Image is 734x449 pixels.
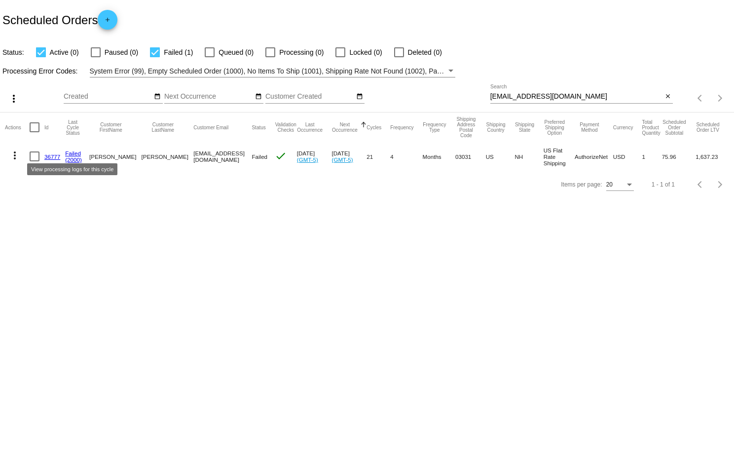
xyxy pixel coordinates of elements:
button: Change sorting for Status [252,124,265,130]
div: Items per page: [561,181,602,188]
mat-cell: 21 [367,142,390,171]
button: Change sorting for CustomerLastName [142,122,185,133]
input: Customer Created [265,93,354,101]
button: Change sorting for Subtotal [662,119,687,136]
mat-cell: 03031 [455,142,486,171]
button: Next page [710,175,730,194]
mat-cell: 1,637.23 [696,142,729,171]
button: Previous page [691,175,710,194]
input: Created [64,93,152,101]
button: Change sorting for ShippingState [514,122,534,133]
button: Change sorting for Id [44,124,48,130]
mat-icon: more_vert [8,93,20,105]
mat-cell: [PERSON_NAME] [142,142,194,171]
mat-cell: [DATE] [297,142,332,171]
button: Change sorting for CurrencyIso [613,124,633,130]
mat-icon: add [102,16,113,28]
mat-select: Filter by Processing Error Codes [90,65,456,77]
mat-icon: date_range [255,93,262,101]
mat-icon: date_range [154,93,161,101]
button: Change sorting for NextOccurrenceUtc [332,122,358,133]
mat-cell: 75.96 [662,142,696,171]
span: Active (0) [50,46,79,58]
mat-cell: Months [423,142,455,171]
a: (2000) [65,156,82,163]
button: Change sorting for LastOccurrenceUtc [297,122,323,133]
mat-header-cell: Total Product Quantity [642,112,661,142]
span: Failed (1) [164,46,193,58]
mat-cell: US Flat Rate Shipping [544,142,575,171]
div: 1 - 1 of 1 [652,181,675,188]
span: Status: [2,48,24,56]
mat-header-cell: Validation Checks [275,112,297,142]
h2: Scheduled Orders [2,10,117,30]
span: 20 [606,181,613,188]
span: Failed [252,153,267,160]
mat-icon: more_vert [9,150,21,161]
a: 36777 [44,153,60,160]
mat-header-cell: Actions [5,112,30,142]
button: Change sorting for ShippingPostcode [455,116,477,138]
mat-cell: USD [613,142,642,171]
mat-cell: [PERSON_NAME] [89,142,142,171]
span: Processing Error Codes: [2,67,78,75]
button: Change sorting for Frequency [390,124,413,130]
mat-select: Items per page: [606,182,634,188]
button: Change sorting for Cycles [367,124,381,130]
button: Change sorting for CustomerFirstName [89,122,133,133]
button: Change sorting for PreferredShippingOption [544,119,566,136]
button: Clear [662,92,673,102]
span: Processing (0) [279,46,324,58]
span: Deleted (0) [408,46,442,58]
button: Change sorting for ShippingCountry [486,122,506,133]
a: (GMT-5) [332,156,353,163]
a: Failed [65,150,81,156]
mat-cell: [DATE] [332,142,367,171]
button: Change sorting for LifetimeValue [696,122,720,133]
mat-icon: date_range [356,93,363,101]
mat-cell: US [486,142,515,171]
button: Change sorting for CustomerEmail [193,124,228,130]
input: Search [490,93,663,101]
mat-cell: NH [514,142,543,171]
button: Next page [710,88,730,108]
button: Change sorting for PaymentMethod.Type [575,122,604,133]
button: Change sorting for LastProcessingCycleId [65,119,80,136]
mat-icon: check [275,150,287,162]
a: (GMT-5) [297,156,318,163]
mat-cell: 4 [390,142,422,171]
mat-icon: close [664,93,671,101]
mat-cell: [EMAIL_ADDRESS][DOMAIN_NAME] [193,142,252,171]
button: Change sorting for FrequencyType [423,122,446,133]
mat-cell: 1 [642,142,661,171]
span: Paused (0) [105,46,138,58]
span: Queued (0) [219,46,254,58]
mat-cell: AuthorizeNet [575,142,613,171]
input: Next Occurrence [164,93,253,101]
button: Previous page [691,88,710,108]
span: Locked (0) [349,46,382,58]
